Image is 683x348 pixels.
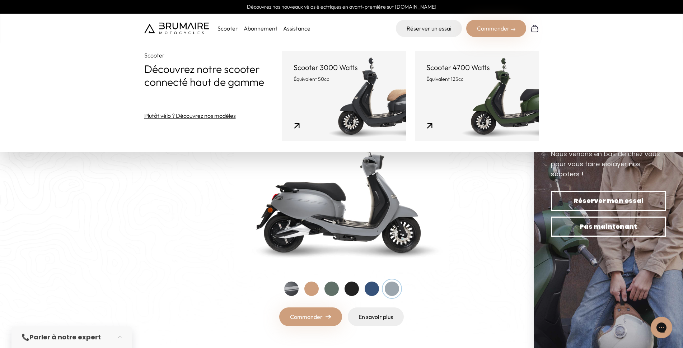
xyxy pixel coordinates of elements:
[294,75,395,83] p: Équivalent 50cc
[511,27,515,32] img: right-arrow-2.png
[326,315,331,319] img: right-arrow.png
[144,23,209,34] img: Brumaire Motocycles
[396,20,462,37] a: Réserver un essai
[244,25,277,32] a: Abonnement
[426,62,528,73] p: Scooter 4700 Watts
[294,62,395,73] p: Scooter 3000 Watts
[415,51,539,141] a: Scooter 4700 Watts Équivalent 125cc
[282,51,406,141] a: Scooter 3000 Watts Équivalent 50cc
[647,314,676,341] iframe: Gorgias live chat messenger
[144,111,236,120] a: Plutôt vélo ? Découvrez nos modèles
[466,20,526,37] div: Commander
[144,51,282,60] p: Scooter
[426,75,528,83] p: Équivalent 125cc
[348,307,404,326] a: En savoir plus
[217,24,238,33] p: Scooter
[279,307,342,326] a: Commander
[144,62,282,88] p: Découvrez notre scooter connecté haut de gamme
[530,24,539,33] img: Panier
[283,25,310,32] a: Assistance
